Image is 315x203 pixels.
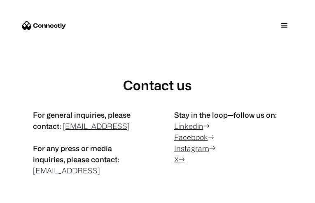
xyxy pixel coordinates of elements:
[174,122,203,130] a: Linkedin
[33,166,100,175] a: [EMAIL_ADDRESS]
[174,144,209,152] a: Instagram
[174,155,179,163] a: X
[123,77,192,93] h1: Contact us
[18,19,66,32] a: home
[33,111,131,130] span: For general inquiries, please contact:
[179,155,185,163] a: →
[33,144,119,163] span: For any press or media inquiries, please contact:
[174,133,208,141] a: Facebook
[272,13,297,38] div: menu
[8,188,49,200] aside: Language selected: English
[16,189,49,200] ul: Language list
[174,110,282,165] p: → → →
[63,122,130,130] a: [EMAIL_ADDRESS]
[174,111,277,119] span: Stay in the loop—follow us on:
